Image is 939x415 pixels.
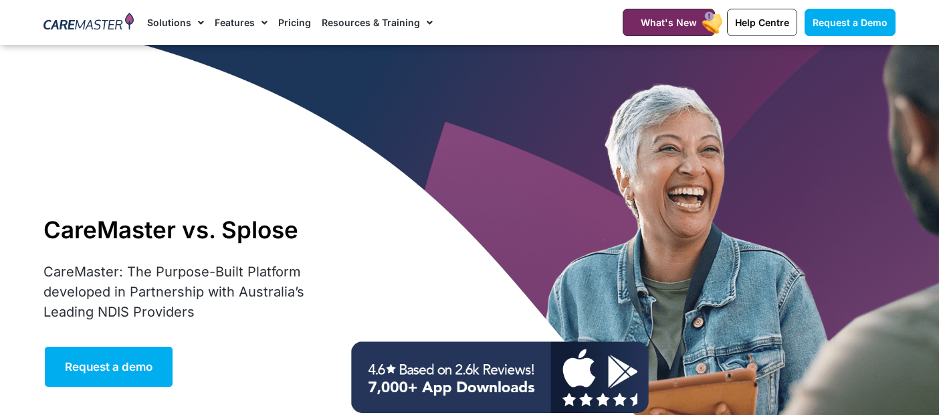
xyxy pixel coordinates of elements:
[805,9,896,36] a: Request a Demo
[641,17,697,28] span: What's New
[813,17,888,28] span: Request a Demo
[65,360,152,373] span: Request a demo
[727,9,797,36] a: Help Centre
[43,345,174,388] a: Request a demo
[735,17,789,28] span: Help Centre
[623,9,715,36] a: What's New
[43,13,134,33] img: CareMaster Logo
[43,216,333,244] h1: CareMaster vs. Splose
[43,262,333,322] p: CareMaster: The Purpose-Built Platform developed in Partnership with Australia’s Leading NDIS Pro...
